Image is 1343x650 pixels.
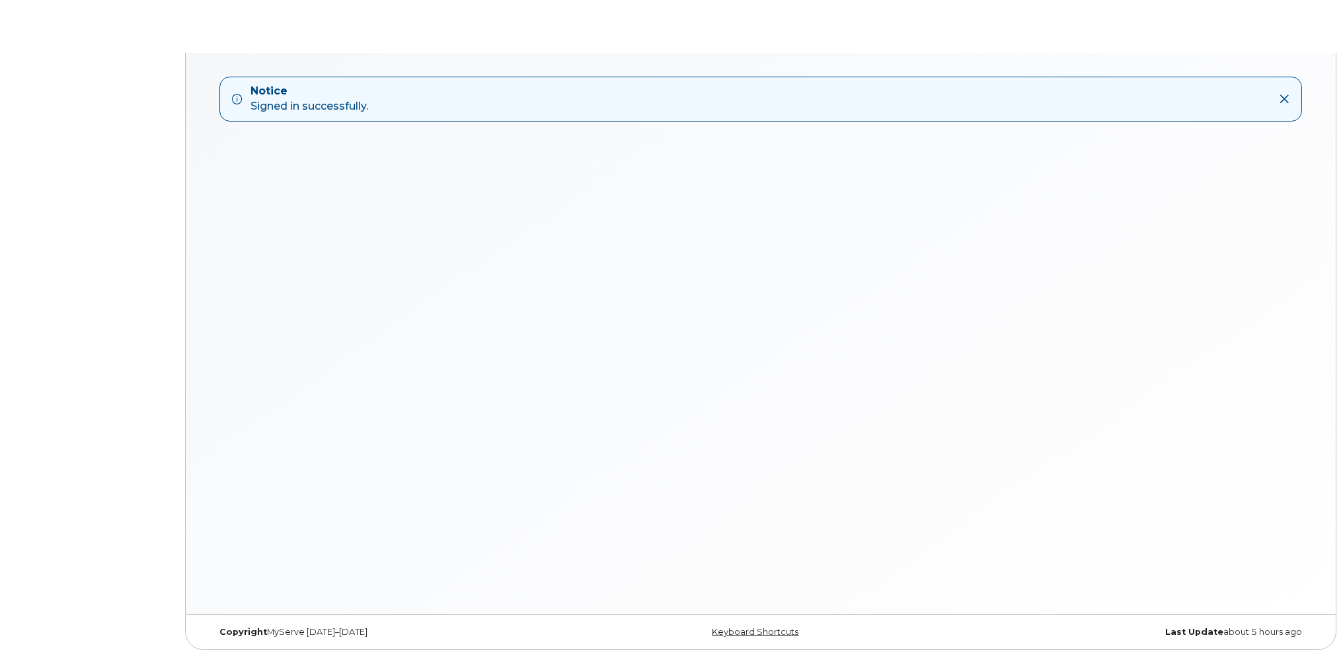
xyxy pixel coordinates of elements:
[250,84,368,99] strong: Notice
[219,627,267,637] strong: Copyright
[944,627,1312,637] div: about 5 hours ago
[210,627,577,637] div: MyServe [DATE]–[DATE]
[1165,627,1223,637] strong: Last Update
[712,627,798,637] a: Keyboard Shortcuts
[250,84,368,114] div: Signed in successfully.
